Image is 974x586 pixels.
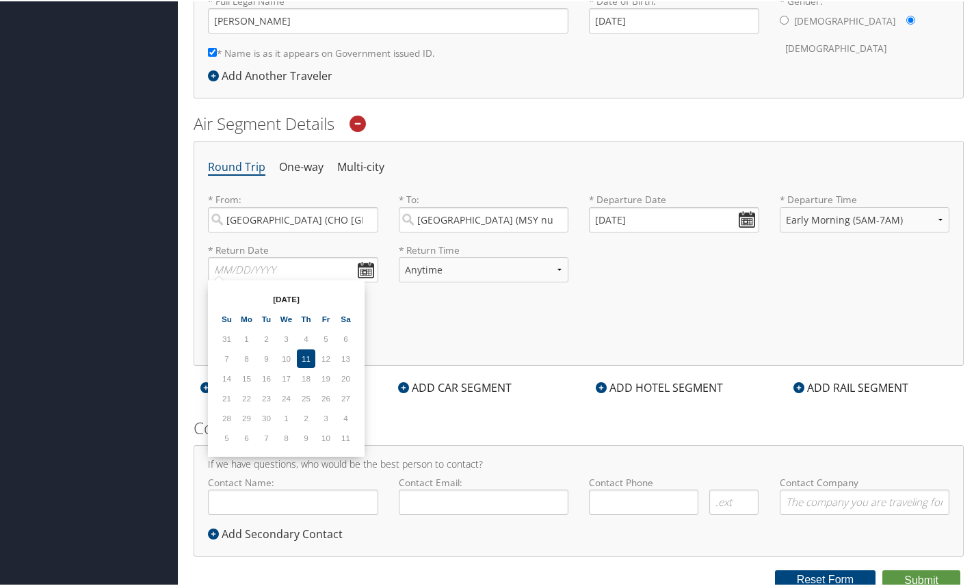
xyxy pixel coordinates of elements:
label: * From: [208,191,378,230]
input: * Date of Birth: [589,7,759,32]
td: 10 [317,427,335,446]
td: 30 [257,408,276,426]
td: 16 [257,368,276,386]
td: 7 [257,427,276,446]
td: 9 [257,348,276,367]
li: Round Trip [208,154,265,178]
td: 19 [317,368,335,386]
th: [DATE] [237,289,335,307]
td: 8 [237,348,256,367]
td: 23 [257,388,276,406]
td: 11 [337,427,355,446]
input: * Gender:[DEMOGRAPHIC_DATA][DEMOGRAPHIC_DATA] [780,14,789,23]
td: 12 [317,348,335,367]
td: 1 [237,328,256,347]
td: 4 [297,328,315,347]
td: 31 [218,328,236,347]
input: City or Airport Code [208,206,378,231]
td: 9 [297,427,315,446]
label: * Departure Date [589,191,759,205]
td: 24 [277,388,295,406]
input: .ext [709,488,759,514]
td: 2 [257,328,276,347]
td: 13 [337,348,355,367]
td: 21 [218,388,236,406]
th: Sa [337,308,355,327]
td: 7 [218,348,236,367]
h5: * Denotes required field [208,341,949,350]
label: Contact Name: [208,475,378,514]
input: * Full Legal Name [208,7,568,32]
td: 25 [297,388,315,406]
label: [DEMOGRAPHIC_DATA] [785,34,886,60]
td: 2 [297,408,315,426]
input: Contact Company [780,488,950,514]
div: ADD HOTEL SEGMENT [589,378,730,395]
td: 15 [237,368,256,386]
div: ADD RAIL SEGMENT [787,378,915,395]
td: 22 [237,388,256,406]
th: We [277,308,295,327]
input: * Name is as it appears on Government issued ID. [208,46,217,55]
td: 3 [277,328,295,347]
td: 5 [218,427,236,446]
td: 10 [277,348,295,367]
input: MM/DD/YYYY [208,256,378,281]
h2: Contact Details: [194,415,964,438]
div: ADD CAR SEGMENT [391,378,518,395]
input: * Gender:[DEMOGRAPHIC_DATA][DEMOGRAPHIC_DATA] [906,14,915,23]
li: One-way [279,154,324,178]
label: * Name is as it appears on Government issued ID. [208,39,435,64]
label: Contact Email: [399,475,569,514]
td: 1 [277,408,295,426]
td: 5 [317,328,335,347]
label: * Return Date [208,242,378,256]
td: 6 [237,427,256,446]
th: Mo [237,308,256,327]
label: * Departure Time [780,191,950,241]
label: [DEMOGRAPHIC_DATA] [794,7,895,33]
td: 4 [337,408,355,426]
th: Tu [257,308,276,327]
input: Contact Email: [399,488,569,514]
td: 26 [317,388,335,406]
th: Su [218,308,236,327]
h6: Additional Options: [208,312,949,320]
div: Add Another Traveler [208,66,339,83]
label: * To: [399,191,569,230]
td: 8 [277,427,295,446]
td: 18 [297,368,315,386]
td: 27 [337,388,355,406]
li: Multi-city [337,154,384,178]
td: 3 [317,408,335,426]
select: * Departure Time [780,206,950,231]
th: Th [297,308,315,327]
div: Add Secondary Contact [208,524,350,541]
h4: If we have questions, who would be the best person to contact? [208,458,949,468]
input: City or Airport Code [399,206,569,231]
td: 14 [218,368,236,386]
h2: Air Segment Details [194,111,964,134]
label: Contact Company [780,475,950,514]
td: 28 [218,408,236,426]
div: ADD AIR SEGMENT [194,378,317,395]
td: 17 [277,368,295,386]
td: 29 [237,408,256,426]
td: 20 [337,368,355,386]
th: Fr [317,308,335,327]
input: Contact Name: [208,488,378,514]
label: * Return Time [399,242,569,256]
td: 11 [297,348,315,367]
label: Contact Phone [589,475,759,488]
td: 6 [337,328,355,347]
input: MM/DD/YYYY [589,206,759,231]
